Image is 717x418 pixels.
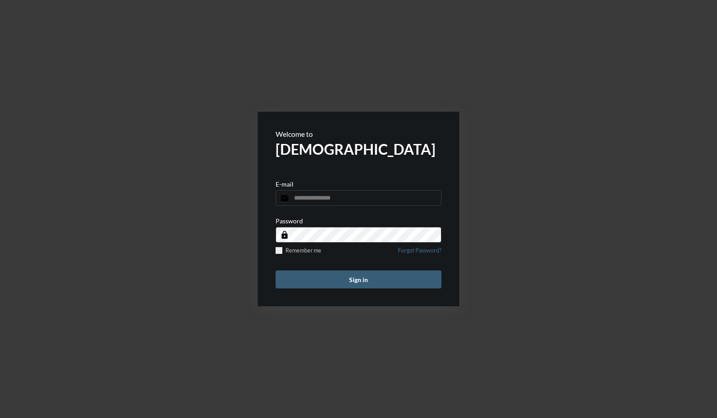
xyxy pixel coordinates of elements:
h2: [DEMOGRAPHIC_DATA] [276,140,441,158]
p: E-mail [276,180,294,188]
a: Forgot Password? [398,247,441,259]
button: Sign in [276,270,441,288]
p: Password [276,217,303,225]
p: Welcome to [276,130,441,138]
label: Remember me [276,247,321,254]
